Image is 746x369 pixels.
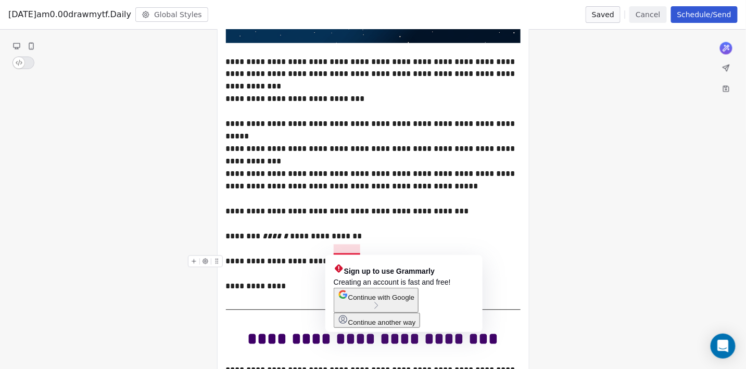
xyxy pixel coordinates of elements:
[135,7,208,22] button: Global Styles
[629,6,666,23] button: Cancel
[586,6,621,23] button: Saved
[8,8,131,21] span: [DATE]am0.00drawmytf.Daily
[671,6,738,23] button: Schedule/Send
[711,334,736,359] div: Open Intercom Messenger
